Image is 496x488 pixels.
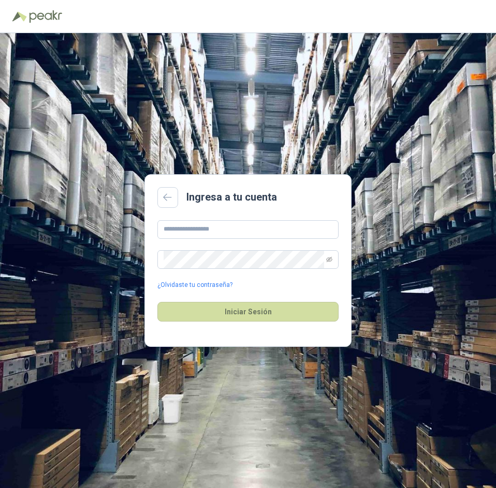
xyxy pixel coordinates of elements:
[186,189,277,205] h2: Ingresa a tu cuenta
[29,10,62,23] img: Peakr
[12,11,27,22] img: Logo
[157,302,339,322] button: Iniciar Sesión
[326,256,332,263] span: eye-invisible
[157,280,232,290] a: ¿Olvidaste tu contraseña?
